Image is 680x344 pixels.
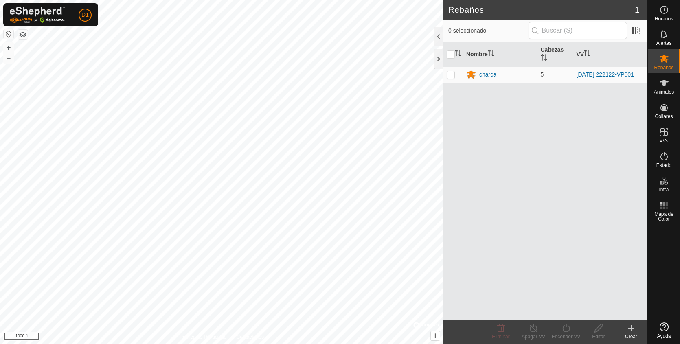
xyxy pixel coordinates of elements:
span: 5 [541,71,544,78]
span: Estado [656,163,671,168]
div: Crear [615,333,647,340]
span: 0 seleccionado [448,26,529,35]
p-sorticon: Activar para ordenar [455,51,461,57]
span: D1 [81,11,89,19]
a: Ayuda [648,319,680,342]
span: Animales [654,90,674,94]
button: Capas del Mapa [18,30,28,39]
span: 1 [635,4,639,16]
p-sorticon: Activar para ordenar [488,51,494,57]
div: Editar [582,333,615,340]
p-sorticon: Activar para ordenar [541,55,547,62]
span: Infra [659,187,669,192]
img: Logo Gallagher [10,7,65,23]
span: i [434,332,436,339]
button: – [4,53,13,63]
th: VV [573,42,648,67]
a: Política de Privacidad [180,333,226,341]
span: Alertas [656,41,671,46]
div: Apagar VV [517,333,550,340]
th: Cabezas [537,42,573,67]
a: [DATE] 222122-VP001 [577,71,634,78]
span: Horarios [655,16,673,21]
span: Eliminar [492,334,509,340]
button: + [4,43,13,53]
span: VVs [659,138,668,143]
button: i [431,331,440,340]
h2: Rebaños [448,5,635,15]
th: Nombre [463,42,537,67]
a: Contáctenos [237,333,264,341]
div: Encender VV [550,333,582,340]
span: Rebaños [654,65,673,70]
span: Collares [655,114,673,119]
input: Buscar (S) [529,22,627,39]
span: Ayuda [657,334,671,339]
div: charca [479,70,496,79]
span: Mapa de Calor [650,212,678,221]
p-sorticon: Activar para ordenar [584,51,590,57]
button: Restablecer Mapa [4,29,13,39]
